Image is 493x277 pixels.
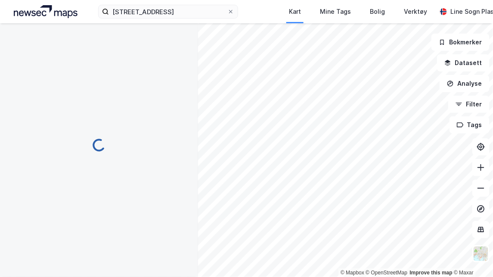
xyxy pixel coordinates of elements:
[92,138,106,152] img: spinner.a6d8c91a73a9ac5275cf975e30b51cfb.svg
[341,270,364,276] a: Mapbox
[450,236,493,277] iframe: Chat Widget
[289,6,301,17] div: Kart
[109,5,227,18] input: Søk på adresse, matrikkel, gårdeiere, leietakere eller personer
[448,96,490,113] button: Filter
[450,116,490,134] button: Tags
[410,270,453,276] a: Improve this map
[431,34,490,51] button: Bokmerker
[450,236,493,277] div: Kontrollprogram for chat
[366,270,408,276] a: OpenStreetMap
[440,75,490,92] button: Analyse
[437,54,490,72] button: Datasett
[404,6,427,17] div: Verktøy
[370,6,385,17] div: Bolig
[14,5,78,18] img: logo.a4113a55bc3d86da70a041830d287a7e.svg
[320,6,351,17] div: Mine Tags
